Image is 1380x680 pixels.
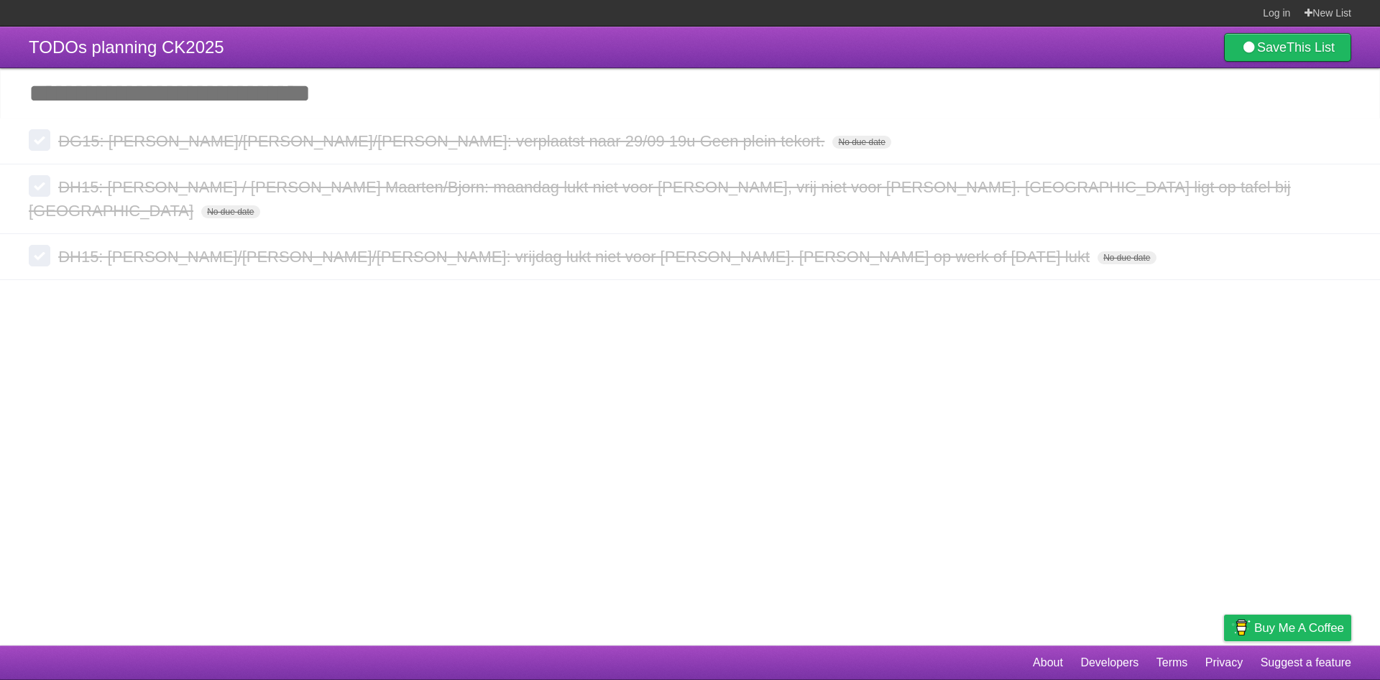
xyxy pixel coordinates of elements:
a: Terms [1156,649,1188,676]
label: Done [29,175,50,197]
a: Buy me a coffee [1224,615,1351,641]
label: Done [29,245,50,266]
span: No due date [832,136,891,149]
b: This List [1287,40,1335,55]
label: Done [29,129,50,151]
span: DH15: [PERSON_NAME]/[PERSON_NAME]/[PERSON_NAME]: vrijdag lukt niet voor [PERSON_NAME]. [PERSON_NA... [58,248,1093,266]
span: DG15: [PERSON_NAME]/[PERSON_NAME]/[PERSON_NAME]: verplaatst naar 29/09 19u Geen plein tekort. [58,132,828,150]
span: No due date [201,205,259,218]
a: SaveThis List [1224,33,1351,62]
span: TODOs planning CK2025 [29,37,224,57]
a: About [1033,649,1063,676]
span: No due date [1098,251,1156,264]
a: Suggest a feature [1261,649,1351,676]
span: DH15: [PERSON_NAME] / [PERSON_NAME] Maarten/Bjorn: maandag lukt niet voor [PERSON_NAME], vrij nie... [29,178,1291,220]
a: Privacy [1205,649,1243,676]
img: Buy me a coffee [1231,615,1251,640]
a: Developers [1080,649,1138,676]
span: Buy me a coffee [1254,615,1344,641]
